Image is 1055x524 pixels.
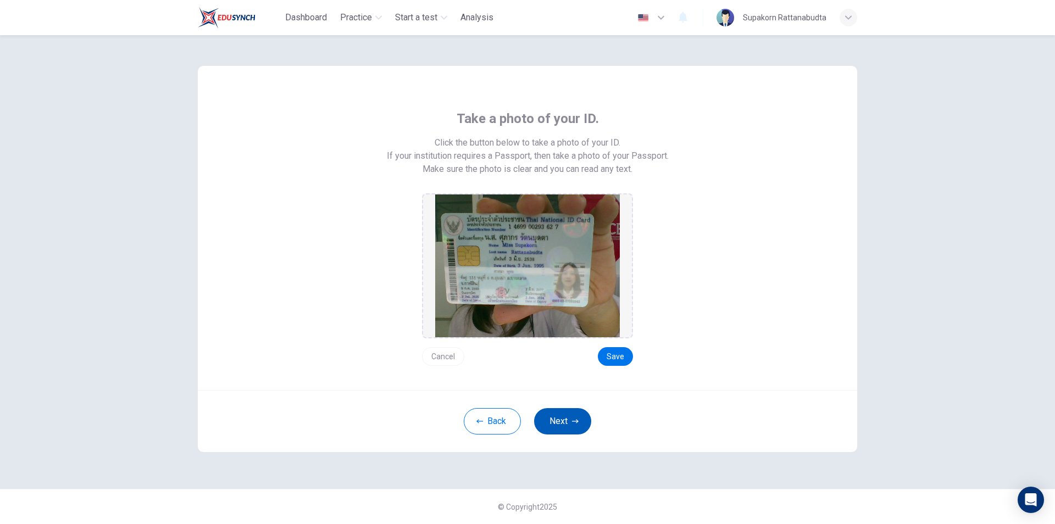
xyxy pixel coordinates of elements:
[743,11,826,24] div: Supakorn Rattanabudta
[498,503,557,511] span: © Copyright 2025
[423,163,632,176] span: Make sure the photo is clear and you can read any text.
[457,110,599,127] span: Take a photo of your ID.
[534,408,591,434] button: Next
[422,347,464,366] button: Cancel
[391,8,452,27] button: Start a test
[281,8,331,27] button: Dashboard
[1018,487,1044,513] div: Open Intercom Messenger
[198,7,256,29] img: Train Test logo
[636,14,650,22] img: en
[460,11,493,24] span: Analysis
[336,8,386,27] button: Practice
[285,11,327,24] span: Dashboard
[456,8,498,27] button: Analysis
[395,11,437,24] span: Start a test
[717,9,734,26] img: Profile picture
[198,7,281,29] a: Train Test logo
[435,194,620,337] img: preview screemshot
[387,136,669,163] span: Click the button below to take a photo of your ID. If your institution requires a Passport, then ...
[598,347,633,366] button: Save
[340,11,372,24] span: Practice
[464,408,521,434] button: Back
